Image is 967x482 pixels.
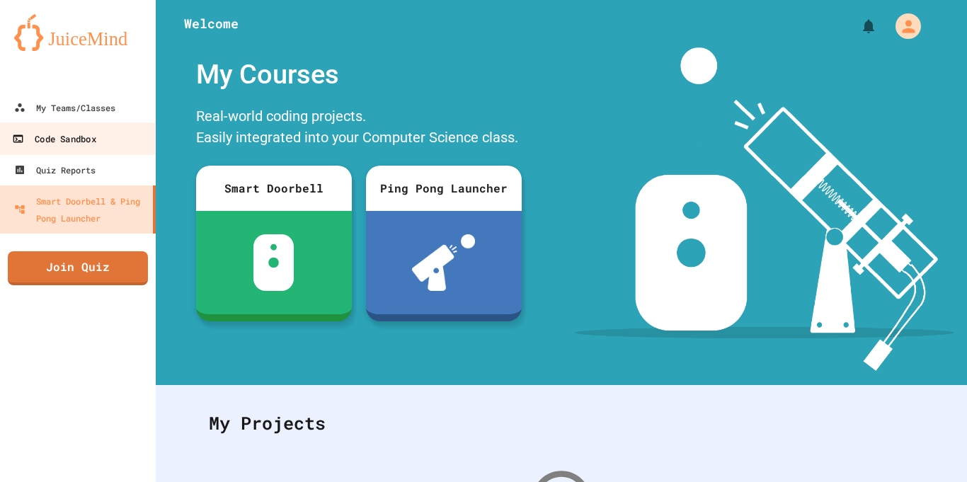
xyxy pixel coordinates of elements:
[14,161,96,178] div: Quiz Reports
[834,14,881,38] div: My Notifications
[14,99,115,116] div: My Teams/Classes
[8,251,148,285] a: Join Quiz
[12,130,96,148] div: Code Sandbox
[14,14,142,51] img: logo-orange.svg
[189,47,529,102] div: My Courses
[253,234,294,291] img: sdb-white.svg
[14,193,147,226] div: Smart Doorbell & Ping Pong Launcher
[195,396,928,451] div: My Projects
[366,166,522,211] div: Ping Pong Launcher
[412,234,475,291] img: ppl-with-ball.png
[574,47,954,371] img: banner-image-my-projects.png
[189,102,529,155] div: Real-world coding projects. Easily integrated into your Computer Science class.
[881,10,925,42] div: My Account
[196,166,352,211] div: Smart Doorbell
